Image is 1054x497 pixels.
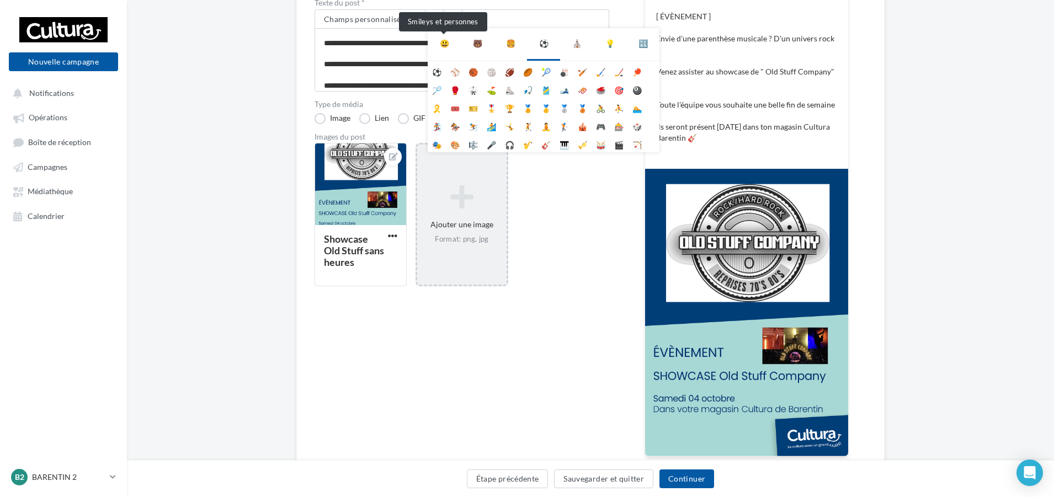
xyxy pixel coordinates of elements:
[554,469,653,488] button: Sauvegarder et quitter
[592,61,610,79] li: 🏑
[28,187,73,196] span: Médiathèque
[9,467,118,488] a: B2 BARENTIN 2
[398,113,425,124] label: GIF
[482,98,501,116] li: 🎖️
[537,134,555,152] li: 🎸
[638,37,648,50] div: 🔣
[7,206,120,226] a: Calendrier
[482,116,501,134] li: 🏄
[315,10,425,29] button: Champs personnalisés
[555,79,573,98] li: 🎿
[464,134,482,152] li: 🎼
[592,116,610,134] li: 🎮
[573,134,592,152] li: 🎺
[501,79,519,98] li: ⛸️
[482,134,501,152] li: 🎤
[428,98,446,116] li: 🎗️
[645,457,849,471] div: La prévisualisation est non-contractuelle
[501,116,519,134] li: 🤸
[506,37,515,50] div: 🍔
[428,134,446,152] li: 🎭
[610,116,628,134] li: 🎰
[324,14,404,24] span: Champs personnalisés
[7,83,116,103] button: Notifications
[29,88,74,98] span: Notifications
[324,233,384,268] div: Showcase Old Stuff sans heures
[315,100,609,108] label: Type de média
[399,12,487,31] div: Smileys et personnes
[28,211,65,221] span: Calendrier
[628,98,646,116] li: 🏊
[555,116,573,134] li: 🏌
[555,61,573,79] li: 🎳
[482,79,501,98] li: ⛳
[7,181,120,201] a: Médiathèque
[15,472,24,483] span: B2
[628,116,646,134] li: 🎲
[9,52,118,71] button: Nouvelle campagne
[28,162,67,172] span: Campagnes
[428,79,446,98] li: 🏸
[628,79,646,98] li: 🎱
[501,61,519,79] li: 🏈
[1016,459,1043,486] div: Open Intercom Messenger
[659,469,714,488] button: Continuer
[464,61,482,79] li: 🏀
[467,469,549,488] button: Étape précédente
[7,107,120,127] a: Opérations
[555,134,573,152] li: 🎹
[464,79,482,98] li: 🥋
[359,113,389,124] label: Lien
[519,116,537,134] li: 🤾
[537,79,555,98] li: 🎽
[573,98,592,116] li: 🥉
[573,79,592,98] li: 🛷
[537,116,555,134] li: 🧘
[572,37,582,50] div: ⛪
[537,98,555,116] li: 🥇
[7,157,120,177] a: Campagnes
[610,134,628,152] li: 🎬
[519,134,537,152] li: 🎷
[539,37,549,50] div: ⚽
[610,61,628,79] li: 🏒
[610,98,628,116] li: ⛹️
[519,79,537,98] li: 🎣
[446,61,464,79] li: ⚾
[315,133,609,141] div: Images du post
[592,79,610,98] li: 🥌
[29,113,67,122] span: Opérations
[446,134,464,152] li: 🎨
[573,61,592,79] li: 🏏
[32,472,105,483] p: BARENTIN 2
[428,61,446,79] li: ⚽
[446,98,464,116] li: 🎟️
[501,98,519,116] li: 🏆
[592,134,610,152] li: 🥁
[656,11,837,154] p: [ ÉVÈNEMENT ] Envie d'une parenthèse musicale ? D'un univers rock ? Venez assister au showcase de...
[519,61,537,79] li: 🏉
[610,79,628,98] li: 🎯
[519,98,537,116] li: 🏅
[7,132,120,152] a: Boîte de réception
[555,98,573,116] li: 🥈
[628,61,646,79] li: 🏓
[482,61,501,79] li: 🏐
[315,113,350,124] label: Image
[592,98,610,116] li: 🚴
[473,37,482,50] div: 🐻
[573,116,592,134] li: 🎪
[628,134,646,152] li: 🏹
[537,61,555,79] li: 🎾
[464,116,482,134] li: ⛷️
[446,116,464,134] li: 🏇
[428,116,446,134] li: 🏂
[605,37,615,50] div: 💡
[501,134,519,152] li: 🎧
[28,137,91,147] span: Boîte de réception
[464,98,482,116] li: 🎫
[440,37,449,50] div: 😃
[446,79,464,98] li: 🥊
